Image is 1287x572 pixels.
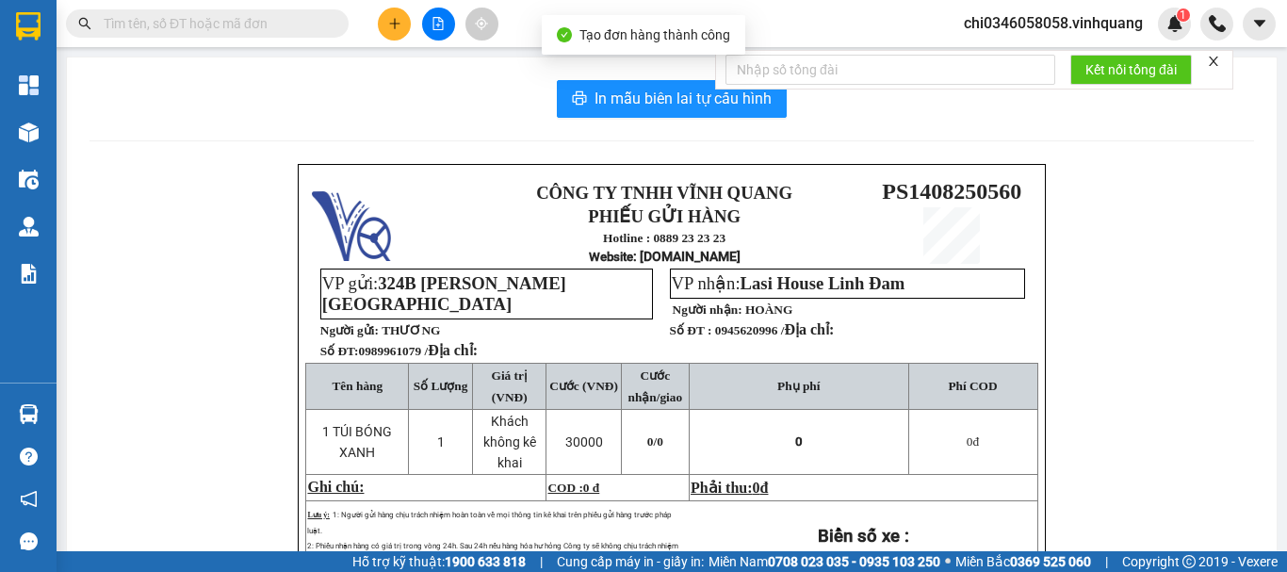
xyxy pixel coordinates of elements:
[588,206,741,226] strong: PHIẾU GỬI HÀNG
[955,551,1091,572] span: Miền Bắc
[19,264,39,284] img: solution-icon
[777,379,820,393] span: Phụ phí
[627,368,682,404] span: Cước nhận/giao
[672,273,905,293] span: VP nhận:
[483,414,536,470] span: Khách không kê khai
[422,8,455,41] button: file-add
[1180,8,1186,22] span: 1
[465,8,498,41] button: aim
[196,85,240,99] span: Website
[1209,15,1226,32] img: phone-icon
[768,554,940,569] strong: 0708 023 035 - 0935 103 250
[1177,8,1190,22] sup: 1
[388,17,401,30] span: plus
[20,490,38,508] span: notification
[715,323,835,337] span: 0945620996 /
[557,80,787,118] button: printerIn mẫu biên lai tự cấu hình
[579,27,730,42] span: Tạo đơn hàng thành công
[1010,554,1091,569] strong: 0369 525 060
[322,273,566,314] span: VP gửi:
[219,64,341,78] strong: Hotline : 0889 23 23 23
[882,179,1021,204] span: PS1408250560
[312,182,391,261] img: logo
[358,344,478,358] span: 0989961079 /
[16,12,41,41] img: logo-vxr
[547,481,599,495] span: COD :
[945,558,951,565] span: ⚪️
[414,379,468,393] span: Số Lượng
[320,344,478,358] strong: Số ĐT:
[196,82,363,100] strong: : [DOMAIN_NAME]
[1070,55,1192,85] button: Kết nối tổng đài
[1207,55,1220,68] span: close
[540,551,543,572] span: |
[475,17,488,30] span: aim
[565,434,603,449] span: 30000
[589,249,741,264] strong: : [DOMAIN_NAME]
[657,434,663,449] span: 0
[1085,59,1177,80] span: Kết nối tổng đài
[19,75,39,95] img: dashboard-icon
[709,551,940,572] span: Miền Nam
[320,323,379,337] strong: Người gửi:
[557,551,704,572] span: Cung cấp máy in - giấy in:
[19,404,39,424] img: warehouse-icon
[104,13,326,34] input: Tìm tên, số ĐT hoặc mã đơn
[741,273,905,293] span: Lasi House Linh Đam
[670,323,712,337] strong: Số ĐT :
[753,480,760,496] span: 0
[382,323,440,337] span: THƯƠNG
[432,17,445,30] span: file-add
[647,434,663,449] span: 0/
[967,434,979,449] span: đ
[352,551,526,572] span: Hỗ trợ kỹ thuật:
[603,231,725,245] strong: Hotline : 0889 23 23 23
[745,302,792,317] span: HOÀNG
[428,342,478,358] span: Địa chỉ:
[1243,8,1276,41] button: caret-down
[589,250,633,264] span: Website
[818,526,909,547] strong: Biển số xe :
[307,542,678,565] span: 2: Phiếu nhận hàng có giá trị trong vòng 24h. Sau 24h nếu hàng hóa hư hỏng Công ty sẽ không chịu ...
[437,434,445,449] span: 1
[572,90,587,108] span: printer
[795,434,803,449] span: 0
[332,379,383,393] span: Tên hàng
[967,434,973,449] span: 0
[492,368,528,404] span: Giá trị (VNĐ)
[307,511,329,519] span: Lưu ý:
[760,480,769,496] span: đ
[784,321,834,337] span: Địa chỉ:
[12,18,91,97] img: logo
[152,17,408,37] strong: CÔNG TY TNHH VĨNH QUANG
[307,511,671,535] span: 1: Người gửi hàng chịu trách nhiệm hoàn toàn về mọi thông tin kê khai trên phiếu gửi hàng trước p...
[378,8,411,41] button: plus
[725,55,1055,85] input: Nhập số tổng đài
[322,273,566,314] span: 324B [PERSON_NAME] [GEOGRAPHIC_DATA]
[1166,15,1183,32] img: icon-new-feature
[583,481,599,495] span: 0 đ
[1105,551,1108,572] span: |
[557,27,572,42] span: check-circle
[595,87,772,110] span: In mẫu biên lai tự cấu hình
[204,41,356,60] strong: PHIẾU GỬI HÀNG
[20,448,38,466] span: question-circle
[445,554,526,569] strong: 1900 633 818
[536,183,792,203] strong: CÔNG TY TNHH VĨNH QUANG
[691,480,768,496] span: Phải thu:
[322,424,392,460] span: 1 TÚI BÓNG XANH
[1182,555,1196,568] span: copyright
[549,379,618,393] span: Cước (VNĐ)
[948,379,997,393] span: Phí COD
[19,217,39,237] img: warehouse-icon
[19,123,39,142] img: warehouse-icon
[19,170,39,189] img: warehouse-icon
[21,109,265,150] span: 324B [PERSON_NAME] [GEOGRAPHIC_DATA]
[20,532,38,550] span: message
[307,479,364,495] span: Ghi chú:
[673,302,742,317] strong: Người nhận:
[78,17,91,30] span: search
[949,11,1158,35] span: chi0346058058.vinhquang
[21,109,265,150] span: VP gửi:
[1251,15,1268,32] span: caret-down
